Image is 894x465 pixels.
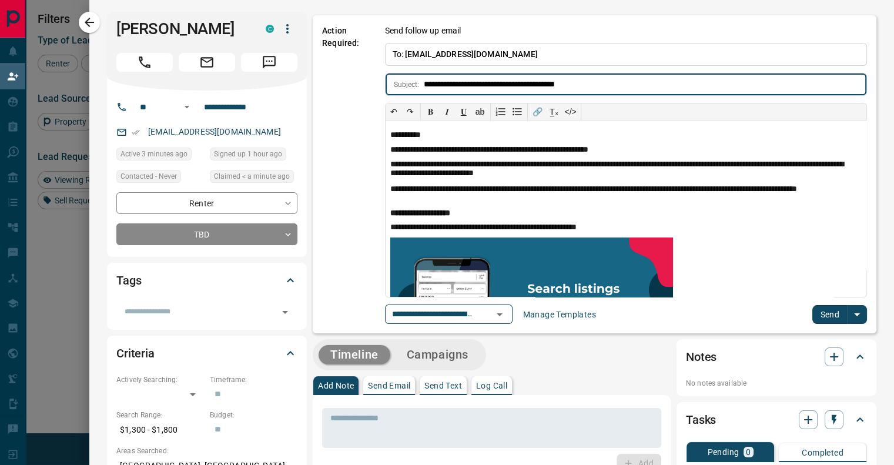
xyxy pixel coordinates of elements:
[491,306,508,323] button: Open
[210,170,297,186] div: Mon Oct 13 2025
[405,49,538,59] span: [EMAIL_ADDRESS][DOMAIN_NAME]
[120,148,187,160] span: Active 3 minutes ago
[319,345,390,364] button: Timeline
[509,103,525,120] button: Bullet list
[461,107,467,116] span: 𝐔
[116,344,155,363] h2: Criteria
[686,410,716,429] h2: Tasks
[120,170,177,182] span: Contacted - Never
[210,374,297,385] p: Timeframe:
[395,345,480,364] button: Campaigns
[116,223,297,245] div: TBD
[116,271,141,290] h2: Tags
[812,305,867,324] div: split button
[686,347,716,366] h2: Notes
[386,103,402,120] button: ↶
[390,237,674,362] img: search_like_a_pro.png
[179,53,235,72] span: Email
[707,448,739,456] p: Pending
[210,148,297,164] div: Mon Oct 13 2025
[686,343,867,371] div: Notes
[516,305,603,324] button: Manage Templates
[116,19,248,38] h1: [PERSON_NAME]
[116,148,204,164] div: Mon Oct 13 2025
[116,446,297,456] p: Areas Searched:
[385,43,868,66] p: To:
[322,25,367,324] p: Action Required:
[476,107,485,116] s: ab
[116,410,204,420] p: Search Range:
[546,103,562,120] button: T̲ₓ
[318,382,354,390] p: Add Note
[530,103,546,120] button: 🔗
[266,25,274,33] div: condos.ca
[493,103,509,120] button: Numbered list
[368,382,410,390] p: Send Email
[456,103,472,120] button: 𝐔
[214,148,282,160] span: Signed up 1 hour ago
[132,128,140,136] svg: Email Verified
[423,103,439,120] button: 𝐁
[562,103,579,120] button: </>
[686,406,867,434] div: Tasks
[802,449,843,457] p: Completed
[402,103,418,120] button: ↷
[210,410,297,420] p: Budget:
[746,448,751,456] p: 0
[116,374,204,385] p: Actively Searching:
[812,305,847,324] button: Send
[277,304,293,320] button: Open
[214,170,290,182] span: Claimed < a minute ago
[116,266,297,295] div: Tags
[439,103,456,120] button: 𝑰
[116,192,297,214] div: Renter
[116,420,204,440] p: $1,300 - $1,800
[116,339,297,367] div: Criteria
[476,382,507,390] p: Log Call
[394,79,420,90] p: Subject:
[424,382,462,390] p: Send Text
[116,53,173,72] span: Call
[472,103,488,120] button: ab
[686,378,867,389] p: No notes available
[241,53,297,72] span: Message
[148,127,281,136] a: [EMAIL_ADDRESS][DOMAIN_NAME]
[180,100,194,114] button: Open
[385,25,461,37] p: Send follow up email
